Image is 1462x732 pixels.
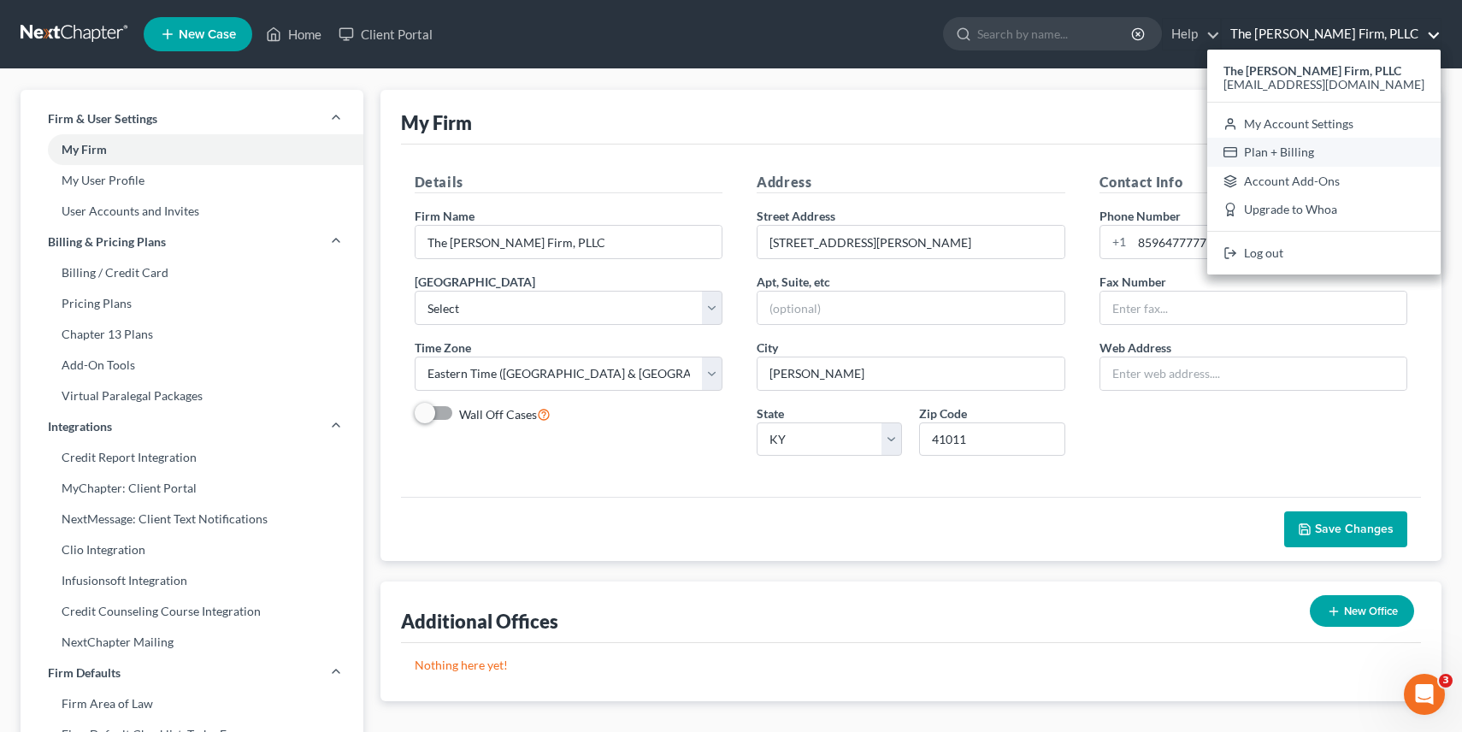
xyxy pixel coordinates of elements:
a: Account Add-Ons [1207,167,1441,196]
h5: Contact Info [1099,172,1408,193]
span: Firm Defaults [48,664,121,682]
span: Billing & Pricing Plans [48,233,166,251]
a: Firm Defaults [21,658,363,688]
a: Virtual Paralegal Packages [21,381,363,411]
a: Credit Report Integration [21,442,363,473]
div: Additional Offices [401,609,558,634]
label: Zip Code [919,404,967,422]
div: My Firm [401,110,472,135]
button: Save Changes [1284,511,1407,547]
a: Log out [1207,239,1441,268]
span: [EMAIL_ADDRESS][DOMAIN_NAME] [1223,77,1424,91]
label: City [757,339,778,357]
div: The [PERSON_NAME] Firm, PLLC [1207,50,1441,274]
h5: Address [757,172,1065,193]
label: [GEOGRAPHIC_DATA] [415,273,535,291]
a: Pricing Plans [21,288,363,319]
a: NextChapter Mailing [21,627,363,658]
label: Web Address [1099,339,1171,357]
a: My User Profile [21,165,363,196]
a: Firm & User Settings [21,103,363,134]
a: Plan + Billing [1207,138,1441,167]
span: Firm & User Settings [48,110,157,127]
a: Help [1163,19,1220,50]
span: Save Changes [1315,522,1394,536]
label: Phone Number [1099,207,1181,225]
input: Enter web address.... [1100,357,1407,390]
span: 3 [1439,674,1453,688]
a: Credit Counseling Course Integration [21,596,363,627]
p: Nothing here yet! [415,657,1408,674]
input: Enter address... [758,226,1064,258]
a: NextMessage: Client Text Notifications [21,504,363,534]
iframe: Intercom live chat [1404,674,1445,715]
span: Integrations [48,418,112,435]
a: Infusionsoft Integration [21,565,363,596]
input: Enter city... [758,357,1064,390]
label: State [757,404,784,422]
input: (optional) [758,292,1064,324]
a: MyChapter: Client Portal [21,473,363,504]
label: Time Zone [415,339,471,357]
strong: The [PERSON_NAME] Firm, PLLC [1223,63,1401,78]
label: Apt, Suite, etc [757,273,830,291]
a: Firm Area of Law [21,688,363,719]
span: Wall Off Cases [459,407,537,422]
a: Home [257,19,330,50]
span: Firm Name [415,209,475,223]
label: Fax Number [1099,273,1166,291]
a: Client Portal [330,19,441,50]
a: My Account Settings [1207,109,1441,139]
a: Billing & Pricing Plans [21,227,363,257]
a: User Accounts and Invites [21,196,363,227]
div: +1 [1100,226,1132,258]
input: Search by name... [977,18,1134,50]
a: Chapter 13 Plans [21,319,363,350]
a: Billing / Credit Card [21,257,363,288]
a: Upgrade to Whoa [1207,196,1441,225]
input: XXXXX [919,422,1064,457]
a: Clio Integration [21,534,363,565]
input: Enter phone... [1132,226,1407,258]
h5: Details [415,172,723,193]
a: Integrations [21,411,363,442]
button: New Office [1310,595,1414,627]
a: The [PERSON_NAME] Firm, PLLC [1222,19,1441,50]
input: Enter fax... [1100,292,1407,324]
a: My Firm [21,134,363,165]
a: Add-On Tools [21,350,363,381]
input: Enter name... [416,226,722,258]
label: Street Address [757,207,835,225]
span: New Case [179,28,236,41]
